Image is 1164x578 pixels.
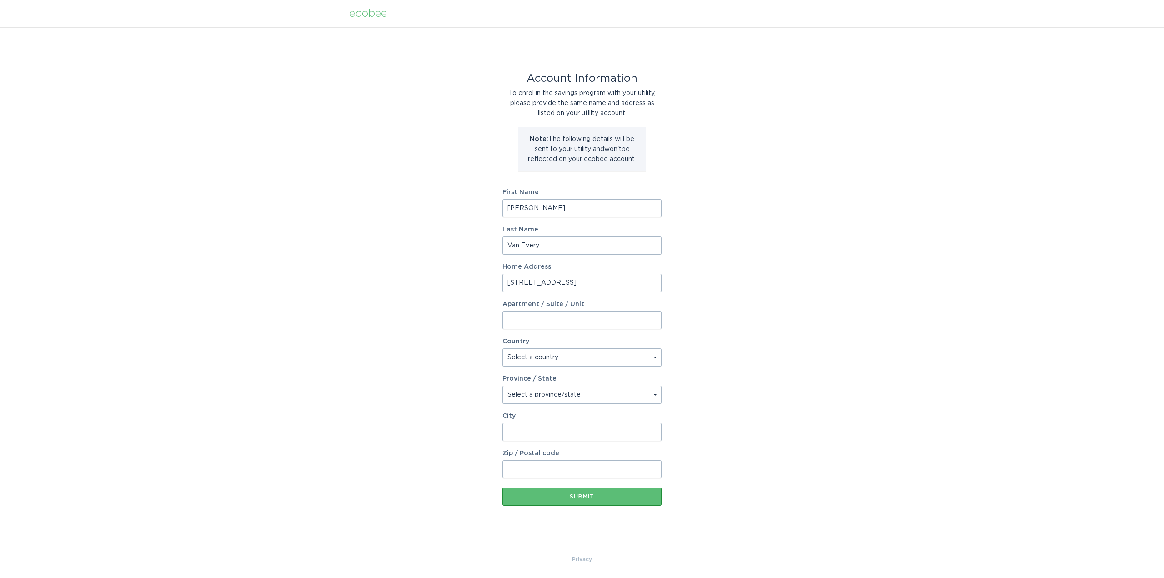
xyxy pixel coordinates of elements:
[572,554,592,564] a: Privacy Policy & Terms of Use
[502,413,662,419] label: City
[525,134,639,164] p: The following details will be sent to your utility and won't be reflected on your ecobee account.
[502,74,662,84] div: Account Information
[502,264,662,270] label: Home Address
[507,494,657,499] div: Submit
[502,88,662,118] div: To enrol in the savings program with your utility, please provide the same name and address as li...
[502,301,662,307] label: Apartment / Suite / Unit
[502,450,662,457] label: Zip / Postal code
[502,189,662,196] label: First Name
[502,338,529,345] label: Country
[530,136,548,142] strong: Note:
[502,488,662,506] button: Submit
[502,376,557,382] label: Province / State
[349,9,387,19] div: ecobee
[502,226,662,233] label: Last Name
